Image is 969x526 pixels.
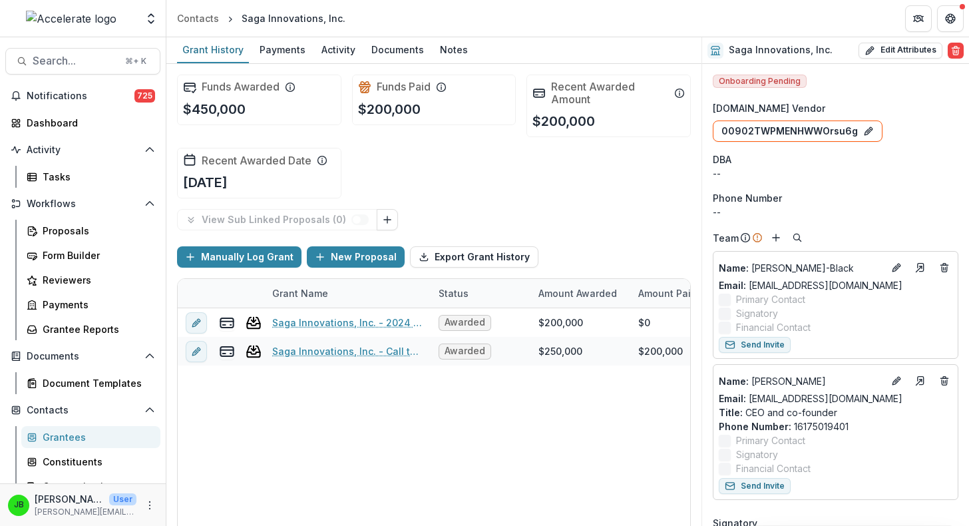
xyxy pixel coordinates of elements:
[538,344,582,358] div: $250,000
[719,278,902,292] a: Email: [EMAIL_ADDRESS][DOMAIN_NAME]
[43,479,150,493] div: Communications
[937,5,964,32] button: Get Help
[27,351,139,362] span: Documents
[713,205,958,219] div: --
[43,430,150,444] div: Grantees
[789,230,805,246] button: Search
[134,89,155,103] span: 725
[27,144,139,156] span: Activity
[445,317,485,328] span: Awarded
[43,170,150,184] div: Tasks
[713,101,825,115] span: [DOMAIN_NAME] Vendor
[736,320,811,334] span: Financial Contact
[719,419,952,433] p: 16175019401
[186,312,207,334] button: edit
[736,433,805,447] span: Primary Contact
[435,40,473,59] div: Notes
[43,455,150,469] div: Constituents
[122,54,149,69] div: ⌘ + K
[5,346,160,367] button: Open Documents
[719,421,791,432] span: Phone Number :
[254,40,311,59] div: Payments
[27,405,139,416] span: Contacts
[21,269,160,291] a: Reviewers
[21,451,160,473] a: Constituents
[719,261,883,275] a: Name: [PERSON_NAME]-Black
[431,279,530,308] div: Status
[183,99,246,119] p: $450,000
[431,286,477,300] div: Status
[43,273,150,287] div: Reviewers
[410,246,538,268] button: Export Grant History
[272,344,423,358] a: Saga Innovations, Inc. - Call to Effective Action - 1
[719,405,952,419] p: CEO and co-founder
[719,407,743,418] span: Title :
[264,279,431,308] div: Grant Name
[719,478,791,494] button: Send Invite
[35,506,136,518] p: [PERSON_NAME][EMAIL_ADDRESS][PERSON_NAME][DOMAIN_NAME]
[316,37,361,63] a: Activity
[630,279,730,308] div: Amount Paid
[713,75,807,88] span: Onboarding Pending
[719,374,883,388] a: Name: [PERSON_NAME]
[736,306,778,320] span: Signatory
[719,392,902,405] a: Email: [EMAIL_ADDRESS][DOMAIN_NAME]
[936,373,952,389] button: Deletes
[5,399,160,421] button: Open Contacts
[638,316,650,330] div: $0
[219,344,235,360] button: view-payments
[736,447,778,461] span: Signatory
[35,492,104,506] p: [PERSON_NAME]
[910,370,931,392] a: Go to contact
[177,11,219,25] div: Contacts
[736,292,805,306] span: Primary Contact
[358,99,421,119] p: $200,000
[43,248,150,262] div: Form Builder
[21,244,160,266] a: Form Builder
[21,166,160,188] a: Tasks
[254,37,311,63] a: Payments
[43,224,150,238] div: Proposals
[26,11,116,27] img: Accelerate logo
[219,315,235,331] button: view-payments
[21,220,160,242] a: Proposals
[530,279,630,308] div: Amount Awarded
[719,393,746,404] span: Email:
[21,294,160,316] a: Payments
[538,316,583,330] div: $200,000
[202,214,351,226] p: View Sub Linked Proposals ( 0 )
[272,316,423,330] a: Saga Innovations, Inc. - 2024 - Call to Effective Action - 1
[242,11,345,25] div: Saga Innovations, Inc.
[14,501,24,509] div: Jennifer Bronson
[719,337,791,353] button: Send Invite
[713,121,882,142] button: 00902TWPMENHWWOrsu6g
[5,85,160,107] button: Notifications725
[713,152,731,166] span: DBA
[910,257,931,278] a: Go to contact
[33,55,117,67] span: Search...
[43,376,150,390] div: Document Templates
[859,43,942,59] button: Edit Attributes
[936,260,952,276] button: Deletes
[719,376,749,387] span: Name :
[43,298,150,312] div: Payments
[177,246,301,268] button: Manually Log Grant
[445,346,485,357] span: Awarded
[5,48,160,75] button: Search...
[307,246,405,268] button: New Proposal
[5,112,160,134] a: Dashboard
[264,286,336,300] div: Grant Name
[27,116,150,130] div: Dashboard
[948,43,964,59] button: Delete
[5,193,160,214] button: Open Workflows
[905,5,932,32] button: Partners
[713,191,782,205] span: Phone Number
[177,37,249,63] a: Grant History
[183,172,228,192] p: [DATE]
[366,37,429,63] a: Documents
[377,81,431,93] h2: Funds Paid
[5,139,160,160] button: Open Activity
